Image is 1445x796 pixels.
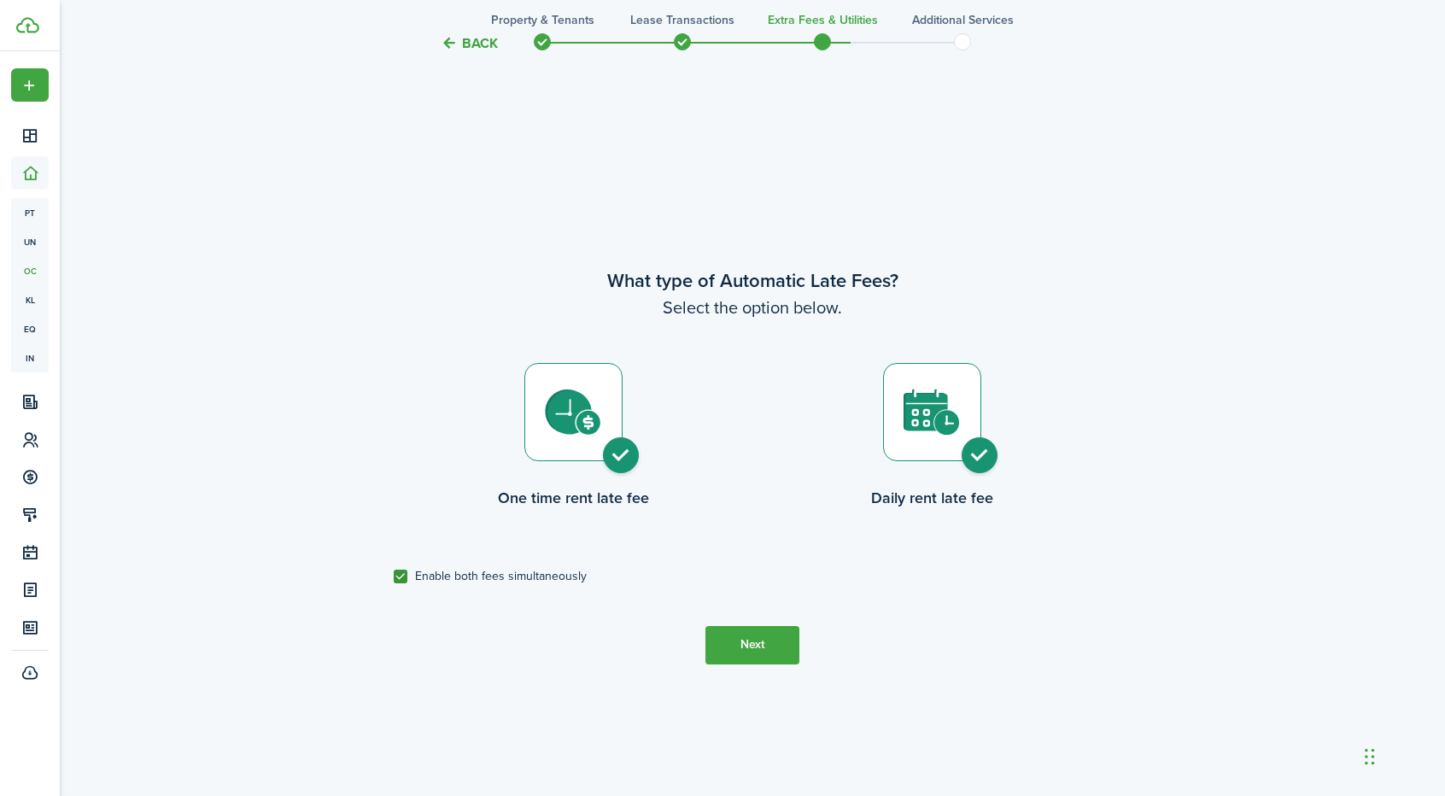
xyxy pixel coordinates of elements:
button: Open menu [11,68,49,102]
button: Next [705,626,799,664]
img: TenantCloud [16,17,39,33]
h3: Lease Transactions [630,11,734,29]
a: eq [11,314,49,343]
a: oc [11,256,49,285]
a: kl [11,285,49,314]
control-radio-card-title: One time rent late fee [394,487,752,509]
a: in [11,343,49,372]
control-radio-card-title: Daily rent late fee [752,487,1111,509]
img: Daily rent late fee [904,389,961,436]
a: pt [11,198,49,227]
div: Drag [1365,731,1375,782]
button: Back [441,34,498,52]
h3: Additional Services [912,11,1014,29]
iframe: Chat Widget [1161,612,1445,796]
a: un [11,227,49,256]
h3: Extra fees & Utilities [768,11,878,29]
img: One time rent late fee [545,389,601,436]
wizard-step-header-description: Select the option below. [394,295,1111,320]
label: Enable both fees simultaneously [394,570,587,583]
wizard-step-header-title: What type of Automatic Late Fees? [394,266,1111,295]
h3: Property & Tenants [491,11,594,29]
